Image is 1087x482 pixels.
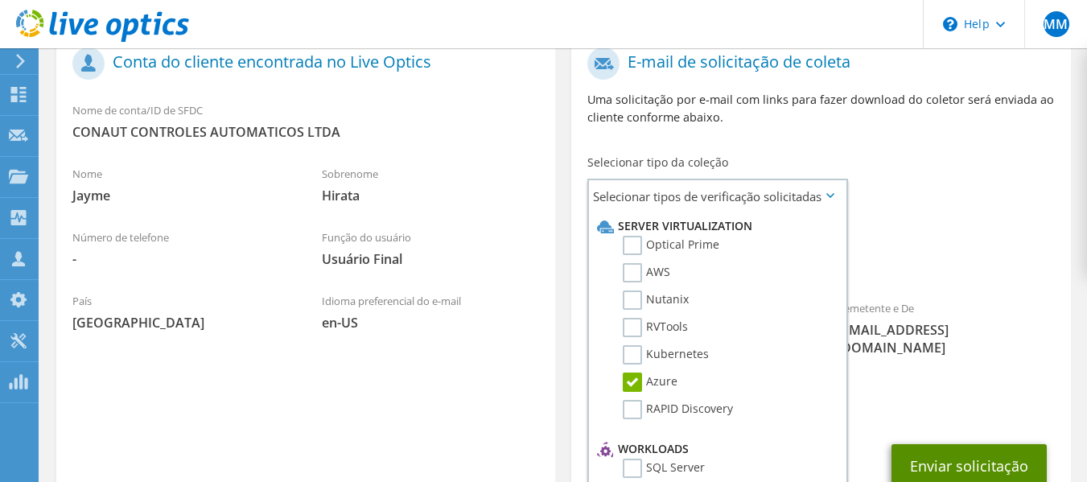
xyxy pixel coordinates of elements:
[593,439,838,459] li: Workloads
[587,47,1046,80] h1: E-mail de solicitação de coleta
[306,157,555,212] div: Sobrenome
[587,91,1054,126] p: Uma solicitação por e-mail com links para fazer download do coletor será enviada ao cliente confo...
[322,250,539,268] span: Usuário Final
[589,180,846,212] span: Selecionar tipos de verificação solicitadas
[571,219,1070,283] div: Coleções solicitadas
[306,220,555,276] div: Função do usuário
[306,284,555,340] div: Idioma preferencial do e-mail
[56,93,555,149] div: Nome de conta/ID de SFDC
[623,373,677,392] label: Azure
[322,314,539,332] span: en-US
[72,123,539,141] span: CONAUT CONTROLES AUTOMATICOS LTDA
[623,345,709,365] label: Kubernetes
[72,314,290,332] span: [GEOGRAPHIC_DATA]
[571,291,821,365] div: Para
[821,291,1071,365] div: Remetente e De
[623,318,688,337] label: RVTools
[56,157,306,212] div: Nome
[623,263,670,282] label: AWS
[571,373,1070,428] div: CC e Responder para
[56,284,306,340] div: País
[593,216,838,236] li: Server Virtualization
[72,187,290,204] span: Jayme
[623,290,689,310] label: Nutanix
[1044,11,1069,37] span: MM
[943,17,957,31] svg: \n
[72,47,531,80] h1: Conta do cliente encontrada no Live Optics
[838,321,1055,356] span: [EMAIL_ADDRESS][DOMAIN_NAME]
[587,154,728,171] label: Selecionar tipo da coleção
[56,220,306,276] div: Número de telefone
[623,400,733,419] label: RAPID Discovery
[623,236,719,255] label: Optical Prime
[623,459,705,478] label: SQL Server
[72,250,290,268] span: -
[322,187,539,204] span: Hirata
